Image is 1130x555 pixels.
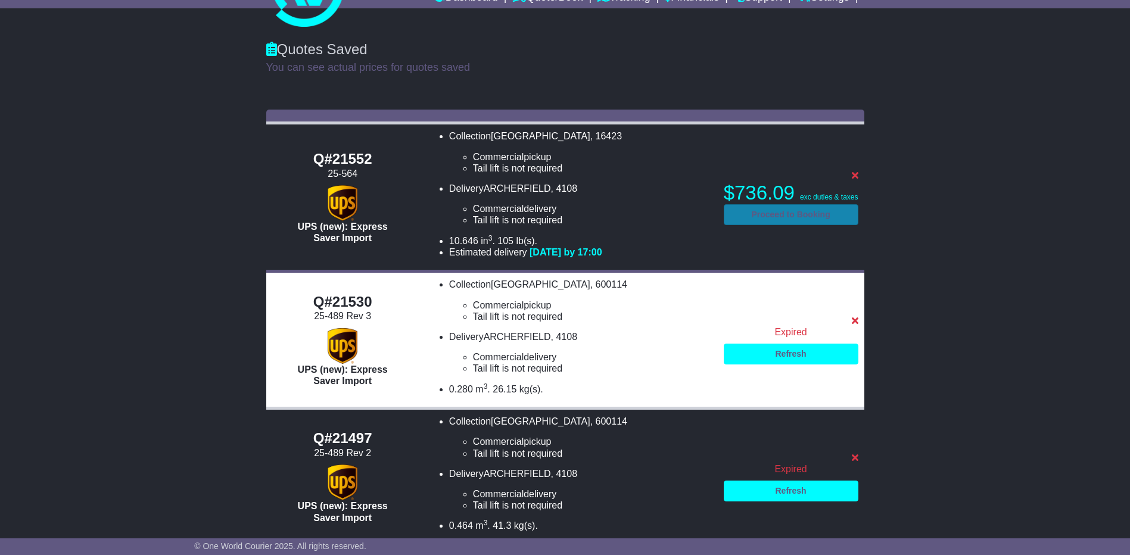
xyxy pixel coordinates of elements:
[724,204,858,225] a: Proceed to Booking
[491,279,590,289] span: [GEOGRAPHIC_DATA]
[449,130,712,174] li: Collection
[484,469,551,479] span: ARCHERFIELD
[328,328,357,364] img: UPS (new): Express Saver Import
[475,384,490,394] span: m .
[484,519,488,527] sup: 3
[449,247,712,258] li: Estimated delivery
[724,463,858,475] div: Expired
[449,279,712,322] li: Collection
[328,185,357,221] img: UPS (new): Express Saver Import
[590,279,627,289] span: , 600114
[473,152,524,162] span: Commercial
[272,430,413,447] div: Q#21497
[272,310,413,322] div: 25-489 Rev 3
[473,163,712,174] li: Tail lift is not required
[266,61,864,74] p: You can see actual prices for quotes saved
[473,204,524,214] span: Commercial
[449,520,473,531] span: 0.464
[491,416,590,426] span: [GEOGRAPHIC_DATA]
[473,448,712,459] li: Tail lift is not required
[473,363,712,374] li: Tail lift is not required
[449,468,712,512] li: Delivery
[272,168,413,179] div: 25-564
[473,311,712,322] li: Tail lift is not required
[484,332,551,342] span: ARCHERFIELD
[473,488,712,500] li: delivery
[724,326,858,338] div: Expired
[473,351,712,363] li: delivery
[484,382,488,391] sup: 3
[516,236,537,246] span: lb(s).
[298,501,388,522] span: UPS (new): Express Saver Import
[473,352,524,362] span: Commercial
[272,447,413,459] div: 25-489 Rev 2
[449,236,478,246] span: 10.646
[473,300,712,311] li: pickup
[473,500,712,511] li: Tail lift is not required
[272,294,413,311] div: Q#21530
[488,234,493,242] sup: 3
[530,247,602,257] span: [DATE] by 17:00
[475,520,490,531] span: m .
[493,520,511,531] span: 41.3
[473,151,712,163] li: pickup
[473,436,524,447] span: Commercial
[493,384,516,394] span: 26.15
[519,384,543,394] span: kg(s).
[449,416,712,459] li: Collection
[590,131,622,141] span: , 16423
[514,520,538,531] span: kg(s).
[272,151,413,168] div: Q#21552
[800,193,858,201] span: exc duties & taxes
[724,182,795,204] span: $
[473,300,524,310] span: Commercial
[724,344,858,364] a: Refresh
[298,222,388,243] span: UPS (new): Express Saver Import
[266,41,864,58] div: Quotes Saved
[298,364,388,386] span: UPS (new): Express Saver Import
[724,481,858,501] a: Refresh
[734,182,795,204] span: 736.09
[449,183,712,226] li: Delivery
[481,236,495,246] span: in .
[328,464,357,500] img: UPS (new): Express Saver Import
[551,183,577,194] span: , 4108
[497,236,513,246] span: 105
[491,131,590,141] span: [GEOGRAPHIC_DATA]
[484,183,551,194] span: ARCHERFIELD
[194,541,366,551] span: © One World Courier 2025. All rights reserved.
[473,489,524,499] span: Commercial
[473,214,712,226] li: Tail lift is not required
[473,436,712,447] li: pickup
[473,203,712,214] li: delivery
[551,469,577,479] span: , 4108
[449,331,712,375] li: Delivery
[551,332,577,342] span: , 4108
[449,384,473,394] span: 0.280
[590,416,627,426] span: , 600114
